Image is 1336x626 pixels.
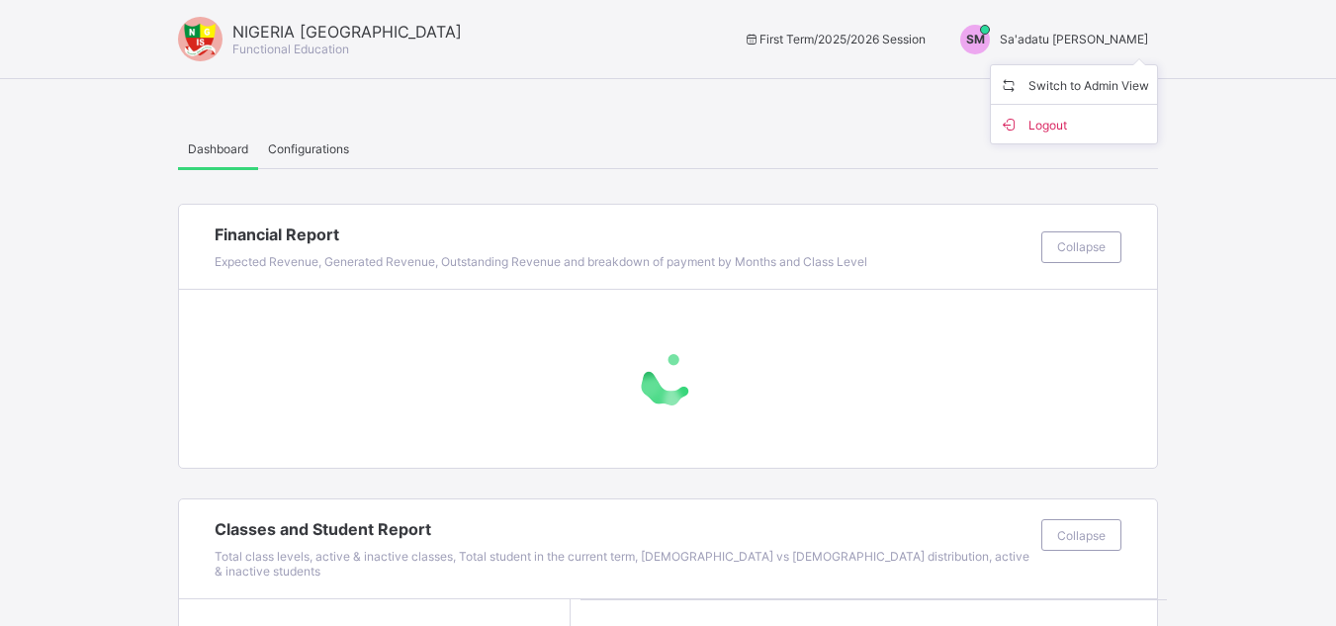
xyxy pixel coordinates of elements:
[991,65,1157,105] li: dropdown-list-item-name-0
[232,42,349,56] span: Functional Education
[999,73,1149,96] span: Switch to Admin View
[999,113,1149,135] span: Logout
[215,549,1029,579] span: Total class levels, active & inactive classes, Total student in the current term, [DEMOGRAPHIC_DA...
[1000,32,1148,46] span: Sa'adatu [PERSON_NAME]
[215,519,1031,539] span: Classes and Student Report
[966,32,985,46] span: SM
[215,224,1031,244] span: Financial Report
[268,141,349,156] span: Configurations
[215,254,867,269] span: Expected Revenue, Generated Revenue, Outstanding Revenue and breakdown of payment by Months and C...
[743,32,926,46] span: session/term information
[188,141,248,156] span: Dashboard
[1057,528,1106,543] span: Collapse
[232,22,462,42] span: NIGERIA [GEOGRAPHIC_DATA]
[991,105,1157,143] li: dropdown-list-item-buttom-1
[1057,239,1106,254] span: Collapse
